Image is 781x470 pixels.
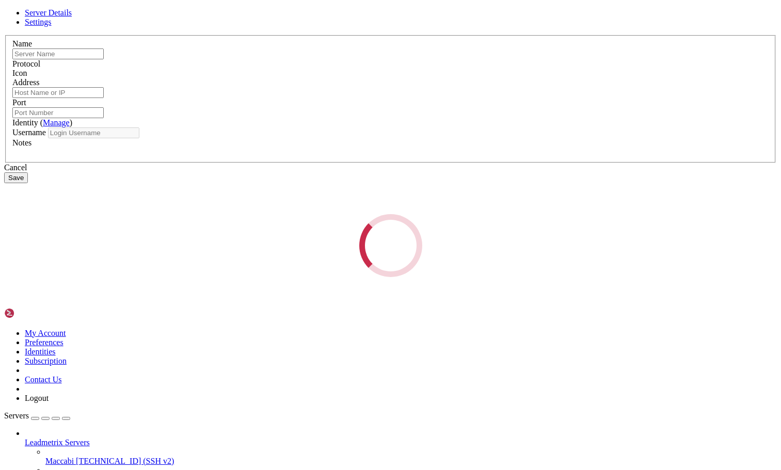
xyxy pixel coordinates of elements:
[4,330,646,339] x-row: 443 (v6) ALLOW Anywhere (v6)
[25,438,90,447] span: Leadmetrix Servers
[25,338,63,347] a: Preferences
[4,262,646,270] x-row: 22 ALLOW [TECHNICAL_ID]
[4,219,646,228] x-row: 80 ALLOW Anywhere
[4,227,646,236] x-row: 443 ALLOW Anywhere
[4,356,21,364] span: root
[45,457,777,466] a: Maccabi [TECHNICAL_ID] (SSH v2)
[21,356,25,364] span: @
[4,304,646,313] x-row: Apache Full (v6) ALLOW Anywhere (v6)
[12,118,72,127] label: Identity
[4,236,646,245] x-row: 22 ALLOW Anywhere
[95,373,99,381] span: ~
[4,30,646,39] x-row: 14 of these updates are standard security updates.
[4,364,646,373] x-row: Rule added
[25,347,56,356] a: Identities
[12,59,40,68] label: Protocol
[4,158,646,167] x-row: To Action From
[12,39,32,48] label: Name
[95,356,99,364] span: ~
[45,457,74,465] span: Maccabi
[99,373,103,381] span: #
[4,56,646,64] x-row: 60 additional security updates can be applied with ESM Infra.
[95,133,99,141] span: ~
[4,167,646,176] x-row: -- ------ ----
[25,356,67,365] a: Subscription
[45,447,777,466] li: Maccabi [TECHNICAL_ID] (SSH v2)
[4,141,646,150] x-row: Status: active
[43,118,70,127] a: Manage
[12,48,104,59] input: Server Name
[21,133,25,141] span: @
[4,176,646,185] x-row: Apache Full ALLOW Anywhere
[25,133,95,141] span: xpertmapping-main
[4,163,777,172] div: Cancel
[76,457,174,465] span: [TECHNICAL_ID] (SSH v2)
[12,107,104,118] input: Port Number
[12,128,46,137] label: Username
[4,64,646,73] x-row: Learn more about enabling ESM Infra service for Ubuntu 20.04 at
[12,78,39,87] label: Address
[4,73,646,82] x-row: [URL][DOMAIN_NAME]
[4,201,646,210] x-row: 3306 ALLOW [TECHNICAL_ID]
[4,124,646,133] x-row: Last login: [DATE] from [TECHNICAL_ID]
[12,98,26,107] label: Port
[4,184,646,193] x-row: 10000 ALLOW Anywhere
[25,438,777,447] a: Leadmetrix Servers
[4,253,646,262] x-row: 22 ALLOW [TECHNICAL_ID]
[25,18,52,26] a: Settings
[4,4,646,13] x-row: Expanded Security Maintenance for Infrastructure is not enabled.
[4,90,646,99] x-row: New release '22.04.5 LTS' available.
[25,373,95,381] span: xpertmapping-main
[4,390,8,399] div: (0, 45)
[4,373,646,382] x-row: exit
[4,270,646,279] x-row: 22 ALLOW [TECHNICAL_ID]
[4,321,646,330] x-row: 80 (v6) ALLOW Anywhere (v6)
[99,356,103,364] span: #
[4,133,21,141] span: root
[40,118,72,127] span: ( )
[12,138,31,147] label: Notes
[25,394,49,402] a: Logout
[4,279,646,287] x-row: 3306 ALLOW [TECHNICAL_ID]
[4,39,646,47] x-row: To see these additional updates run: apt list --upgradable
[4,210,646,219] x-row: 3306 ALLOW [TECHNICAL_ID]
[4,356,646,365] x-row: sudo ufw allow from [TECHNICAL_ID] to any port 22
[4,133,646,141] x-row: ufw status
[21,373,25,381] span: @
[4,99,646,107] x-row: Run 'do-release-upgrade' to upgrade to it.
[4,338,646,347] x-row: 22 (v6) ALLOW Anywhere (v6)
[12,87,104,98] input: Host Name or IP
[4,373,21,381] span: root
[4,411,70,420] a: Servers
[25,8,72,17] a: Server Details
[4,193,646,202] x-row: 22 ALLOW [TECHNICAL_ID]
[4,287,646,296] x-row: 22 ALLOW [TECHNICAL_ID]
[25,356,95,364] span: xpertmapping-main
[4,245,646,253] x-row: 22 ALLOW [TECHNICAL_ID]
[4,21,646,30] x-row: 17 updates can be applied immediately.
[25,375,62,384] a: Contact Us
[4,296,646,304] x-row: 22 ALLOW [TECHNICAL_ID]
[4,411,29,420] span: Servers
[12,69,27,77] label: Icon
[4,313,646,322] x-row: 10000 (v6) ALLOW Anywhere (v6)
[25,329,66,337] a: My Account
[359,214,422,277] div: Loading...
[99,133,103,141] span: #
[4,172,28,183] button: Save
[4,308,63,318] img: Shellngn
[48,127,139,138] input: Login Username
[4,382,646,391] x-row: logout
